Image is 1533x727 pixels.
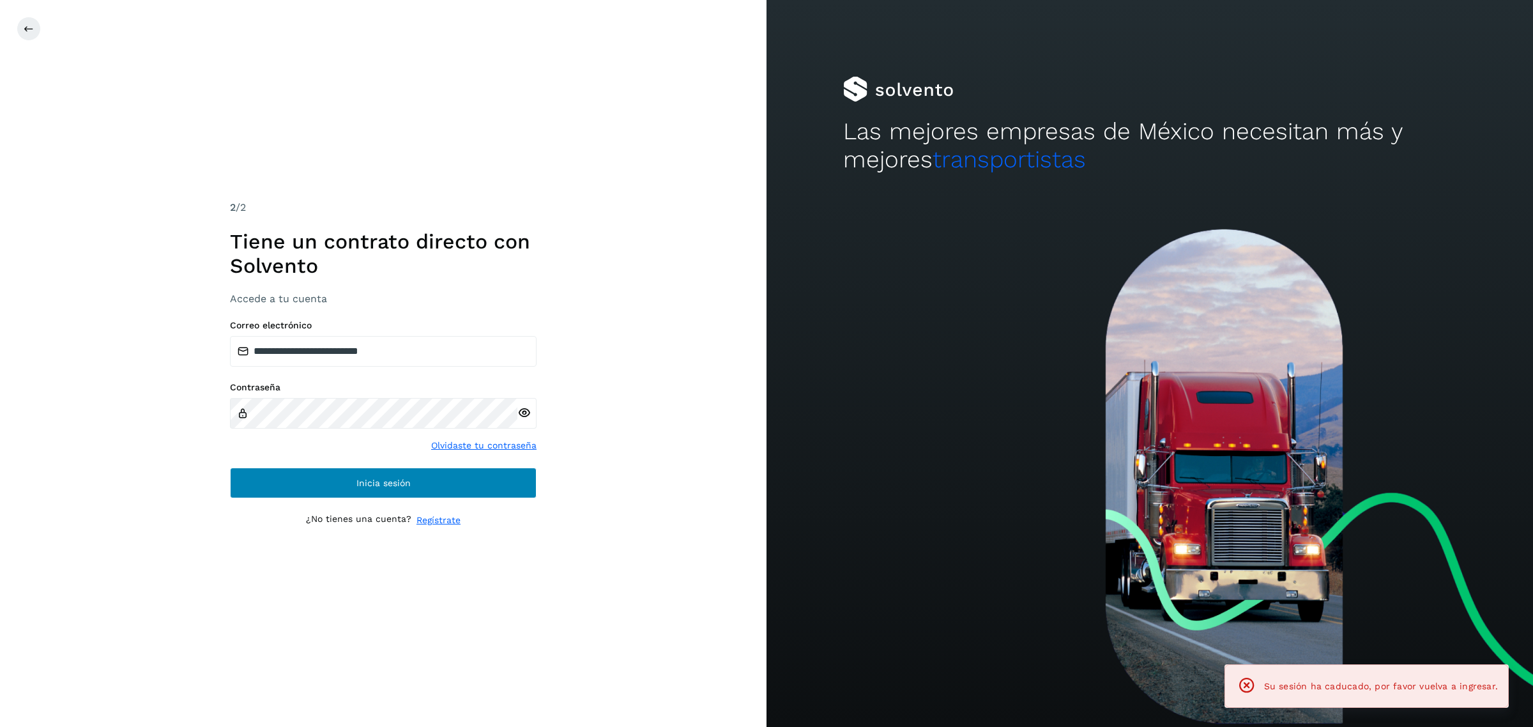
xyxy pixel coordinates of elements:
a: Olvidaste tu contraseña [431,439,537,452]
h3: Accede a tu cuenta [230,293,537,305]
h1: Tiene un contrato directo con Solvento [230,229,537,279]
p: ¿No tienes una cuenta? [306,514,411,527]
span: transportistas [933,146,1086,173]
span: 2 [230,201,236,213]
span: Su sesión ha caducado, por favor vuelva a ingresar. [1264,681,1498,691]
h2: Las mejores empresas de México necesitan más y mejores [843,118,1456,174]
button: Inicia sesión [230,468,537,498]
div: /2 [230,200,537,215]
span: Inicia sesión [356,478,411,487]
label: Contraseña [230,382,537,393]
a: Regístrate [416,514,461,527]
label: Correo electrónico [230,320,537,331]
